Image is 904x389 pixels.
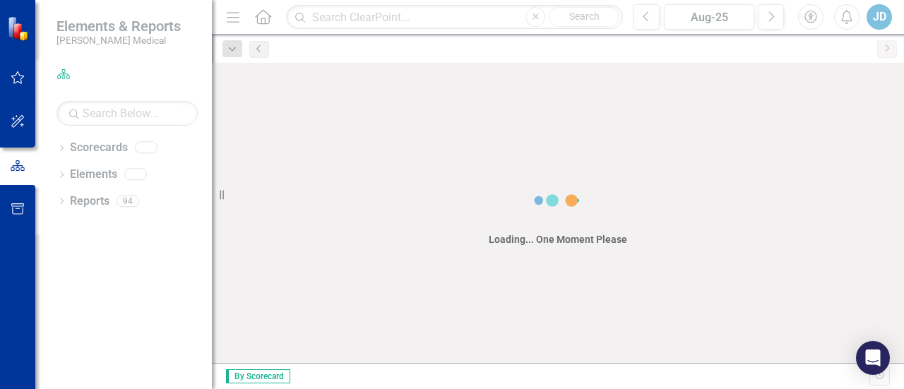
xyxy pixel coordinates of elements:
span: By Scorecard [226,369,290,383]
div: Loading... One Moment Please [489,232,627,246]
button: Search [549,7,619,27]
span: Elements & Reports [56,18,181,35]
div: Open Intercom Messenger [856,341,890,375]
input: Search ClearPoint... [286,5,623,30]
a: Scorecards [70,140,128,156]
span: Search [569,11,600,22]
div: Aug-25 [669,9,749,26]
button: Aug-25 [664,4,754,30]
img: ClearPoint Strategy [6,15,32,42]
div: 94 [117,195,139,207]
a: Reports [70,193,109,210]
a: Elements [70,167,117,183]
small: [PERSON_NAME] Medical [56,35,181,46]
input: Search Below... [56,101,198,126]
button: JD [867,4,892,30]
